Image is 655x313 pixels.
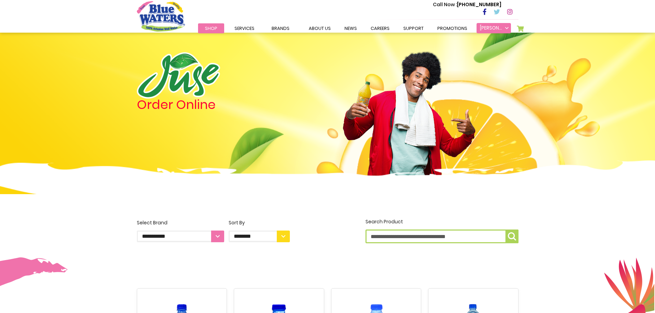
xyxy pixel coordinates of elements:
label: Select Brand [137,219,224,242]
h4: Order Online [137,99,290,111]
a: News [338,23,364,33]
img: man.png [342,40,476,187]
select: Sort By [229,231,290,242]
span: Services [234,25,254,32]
input: Search Product [365,230,518,243]
img: logo [137,52,220,99]
img: search-icon.png [508,232,516,241]
a: [PERSON_NAME] [477,23,511,33]
label: Search Product [365,218,518,243]
span: Brands [272,25,290,32]
button: Search Product [505,230,518,243]
span: Call Now : [433,1,457,8]
div: Sort By [229,219,290,226]
a: store logo [137,1,185,31]
p: [PHONE_NUMBER] [433,1,501,8]
select: Select Brand [137,231,224,242]
a: careers [364,23,396,33]
span: Shop [205,25,217,32]
a: Promotions [430,23,474,33]
a: support [396,23,430,33]
a: about us [302,23,338,33]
